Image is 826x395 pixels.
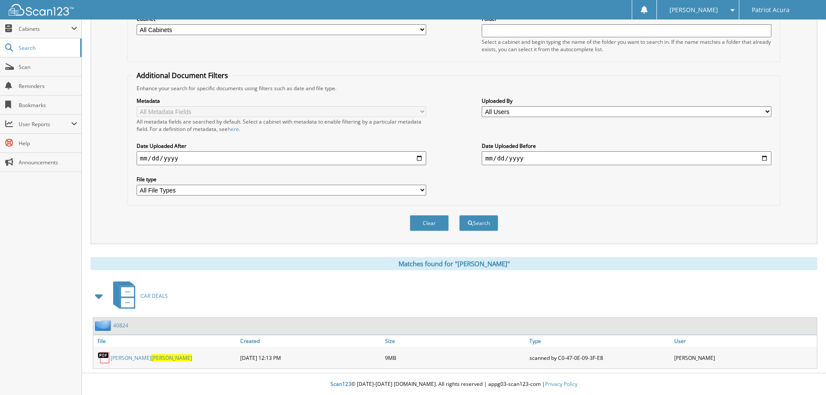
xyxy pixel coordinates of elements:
legend: Additional Document Filters [132,71,232,80]
a: File [93,335,238,347]
button: Clear [410,215,449,231]
span: Scan123 [330,380,351,388]
span: User Reports [19,121,71,128]
span: Patriot Acura [752,7,790,13]
a: User [672,335,817,347]
a: here [228,125,239,133]
a: Type [527,335,672,347]
span: Reminders [19,82,77,90]
span: Search [19,44,76,52]
a: Privacy Policy [545,380,578,388]
div: 9MB [383,349,528,366]
div: scanned by C0-47-0E-09-3F-E8 [527,349,672,366]
a: [PERSON_NAME][PERSON_NAME] [111,354,192,362]
img: scan123-logo-white.svg [9,4,74,16]
div: Matches found for "[PERSON_NAME]" [91,257,817,270]
span: CAR DEALS [140,292,168,300]
img: PDF.png [98,351,111,364]
div: © [DATE]-[DATE] [DOMAIN_NAME]. All rights reserved | appg03-scan123-com | [82,374,826,395]
button: Search [459,215,498,231]
img: folder2.png [95,320,113,331]
div: [PERSON_NAME] [672,349,817,366]
span: Cabinets [19,25,71,33]
input: end [482,151,771,165]
iframe: Chat Widget [783,353,826,395]
div: Select a cabinet and begin typing the name of the folder you want to search in. If the name match... [482,38,771,53]
span: [PERSON_NAME] [151,354,192,362]
span: Bookmarks [19,101,77,109]
a: CAR DEALS [108,279,168,313]
div: All metadata fields are searched by default. Select a cabinet with metadata to enable filtering b... [137,118,426,133]
label: Metadata [137,97,426,104]
a: 40824 [113,322,128,329]
a: Created [238,335,383,347]
span: Help [19,140,77,147]
span: Announcements [19,159,77,166]
input: start [137,151,426,165]
label: Date Uploaded After [137,142,426,150]
label: File type [137,176,426,183]
a: Size [383,335,528,347]
label: Date Uploaded Before [482,142,771,150]
span: Scan [19,63,77,71]
label: Uploaded By [482,97,771,104]
div: Enhance your search for specific documents using filters such as date and file type. [132,85,776,92]
span: [PERSON_NAME] [669,7,718,13]
div: [DATE] 12:13 PM [238,349,383,366]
